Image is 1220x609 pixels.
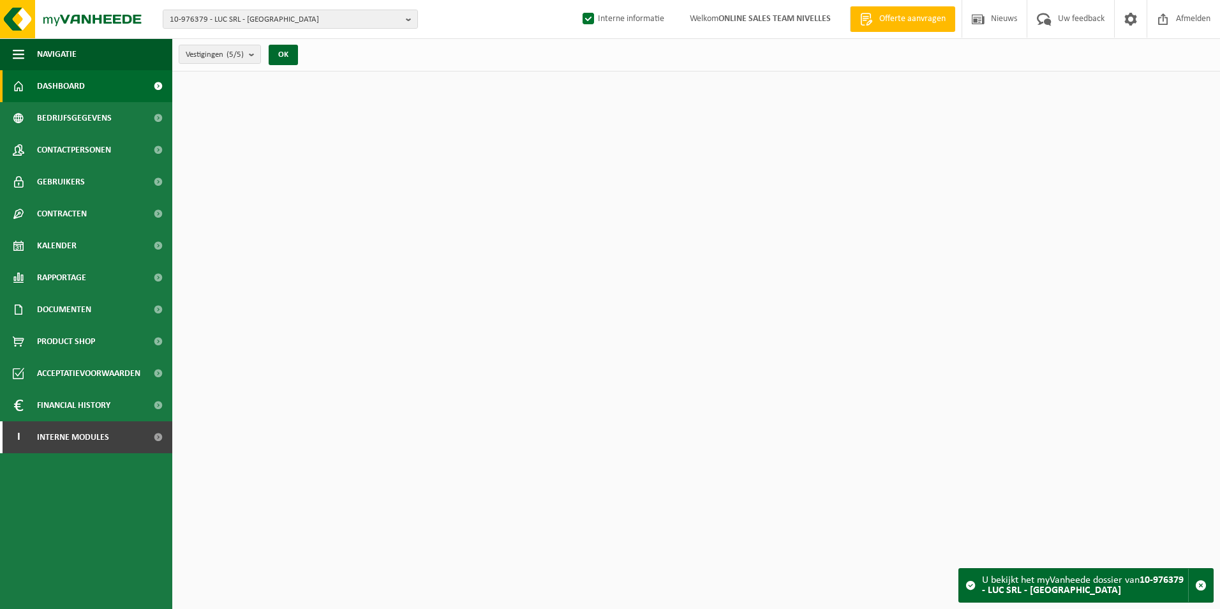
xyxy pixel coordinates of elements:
span: Bedrijfsgegevens [37,102,112,134]
span: Interne modules [37,421,109,453]
span: Gebruikers [37,166,85,198]
span: 10-976379 - LUC SRL - [GEOGRAPHIC_DATA] [170,10,401,29]
div: U bekijkt het myVanheede dossier van [982,569,1188,602]
span: I [13,421,24,453]
span: Rapportage [37,262,86,294]
button: 10-976379 - LUC SRL - [GEOGRAPHIC_DATA] [163,10,418,29]
span: Offerte aanvragen [876,13,949,26]
span: Kalender [37,230,77,262]
count: (5/5) [227,50,244,59]
a: Offerte aanvragen [850,6,955,32]
button: Vestigingen(5/5) [179,45,261,64]
strong: ONLINE SALES TEAM NIVELLES [718,14,831,24]
label: Interne informatie [580,10,664,29]
span: Financial History [37,389,110,421]
button: OK [269,45,298,65]
font: Welkom [690,14,831,24]
span: Dashboard [37,70,85,102]
span: Acceptatievoorwaarden [37,357,140,389]
span: Navigatie [37,38,77,70]
span: Documenten [37,294,91,326]
span: Vestigingen [186,45,244,64]
strong: 10-976379 - LUC SRL - [GEOGRAPHIC_DATA] [982,575,1184,596]
span: Contactpersonen [37,134,111,166]
span: Product Shop [37,326,95,357]
span: Contracten [37,198,87,230]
